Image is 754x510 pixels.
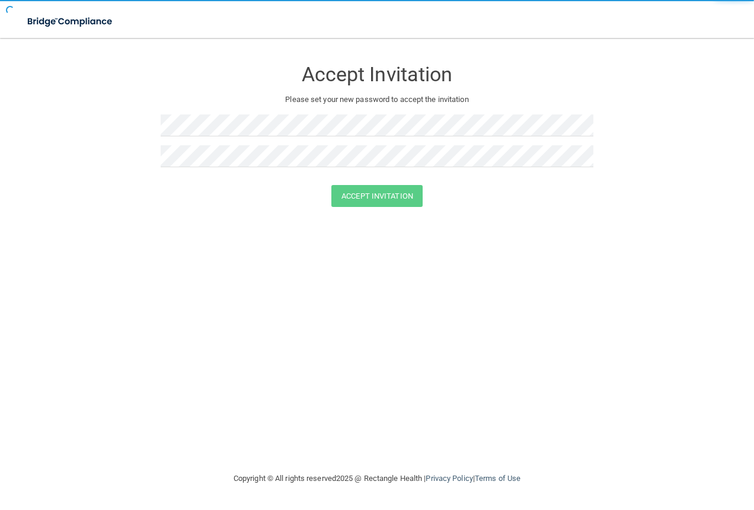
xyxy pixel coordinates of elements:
[475,474,520,483] a: Terms of Use
[331,185,423,207] button: Accept Invitation
[161,63,593,85] h3: Accept Invitation
[18,9,123,34] img: bridge_compliance_login_screen.278c3ca4.svg
[170,93,584,107] p: Please set your new password to accept the invitation
[161,460,593,498] div: Copyright © All rights reserved 2025 @ Rectangle Health | |
[426,474,472,483] a: Privacy Policy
